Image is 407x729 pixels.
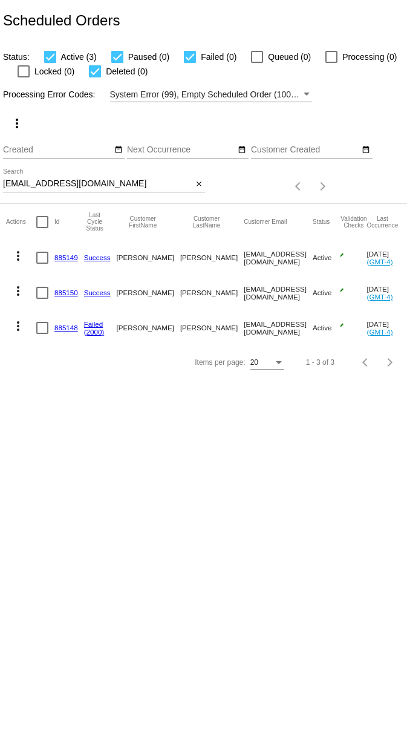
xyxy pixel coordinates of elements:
input: Search [3,179,192,189]
span: Processing (0) [342,50,397,64]
h2: Scheduled Orders [3,12,120,29]
mat-select: Items per page: [250,359,284,367]
mat-icon: close [195,180,203,189]
mat-icon: more_vert [11,249,25,263]
button: Previous page [287,174,311,198]
button: Next page [311,174,335,198]
mat-cell: [PERSON_NAME] [180,275,244,310]
mat-cell: [EMAIL_ADDRESS][DOMAIN_NAME] [244,310,313,345]
input: Created [3,145,112,155]
mat-icon: date_range [362,145,370,155]
a: (GMT-4) [367,258,393,266]
mat-icon: more_vert [11,319,25,333]
a: 885148 [54,324,78,332]
mat-cell: [PERSON_NAME] [117,240,180,275]
mat-icon: date_range [114,145,123,155]
input: Next Occurrence [127,145,236,155]
mat-cell: [PERSON_NAME] [117,275,180,310]
span: Deleted (0) [106,64,148,79]
button: Change sorting for CustomerEmail [244,218,287,226]
input: Customer Created [251,145,360,155]
mat-cell: [EMAIL_ADDRESS][DOMAIN_NAME] [244,240,313,275]
mat-cell: [PERSON_NAME] [180,240,244,275]
span: Paused (0) [128,50,169,64]
mat-icon: more_vert [10,116,24,131]
a: 885149 [54,253,78,261]
button: Previous page [354,350,378,374]
mat-header-cell: Validation Checks [340,204,366,240]
a: (2000) [84,328,105,336]
span: Locked (0) [34,64,74,79]
mat-cell: [PERSON_NAME] [180,310,244,345]
a: Success [84,289,111,296]
span: Status: [3,52,30,62]
mat-cell: [PERSON_NAME] [117,310,180,345]
button: Change sorting for LastProcessingCycleId [84,212,106,232]
mat-icon: more_vert [11,284,25,298]
button: Next page [378,350,402,374]
mat-header-cell: Actions [6,204,36,240]
span: Processing Error Codes: [3,90,96,99]
span: Active [313,253,332,261]
a: (GMT-4) [367,328,393,336]
button: Change sorting for CustomerFirstName [117,215,169,229]
a: Failed [84,320,103,328]
span: Queued (0) [268,50,311,64]
button: Change sorting for CustomerLastName [180,215,233,229]
button: Change sorting for Id [54,218,59,226]
button: Change sorting for LastOccurrenceUtc [367,215,399,229]
a: Success [84,253,111,261]
span: Active [313,324,332,332]
div: 1 - 3 of 3 [306,358,334,367]
span: 20 [250,358,258,367]
button: Change sorting for Status [313,218,330,226]
a: 885150 [54,289,78,296]
mat-select: Filter by Processing Error Codes [110,87,312,102]
span: Failed (0) [201,50,236,64]
span: Active (3) [61,50,97,64]
span: Active [313,289,332,296]
mat-cell: [EMAIL_ADDRESS][DOMAIN_NAME] [244,275,313,310]
div: Items per page: [195,358,245,367]
mat-icon: date_range [238,145,246,155]
a: (GMT-4) [367,293,393,301]
button: Clear [192,178,205,191]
